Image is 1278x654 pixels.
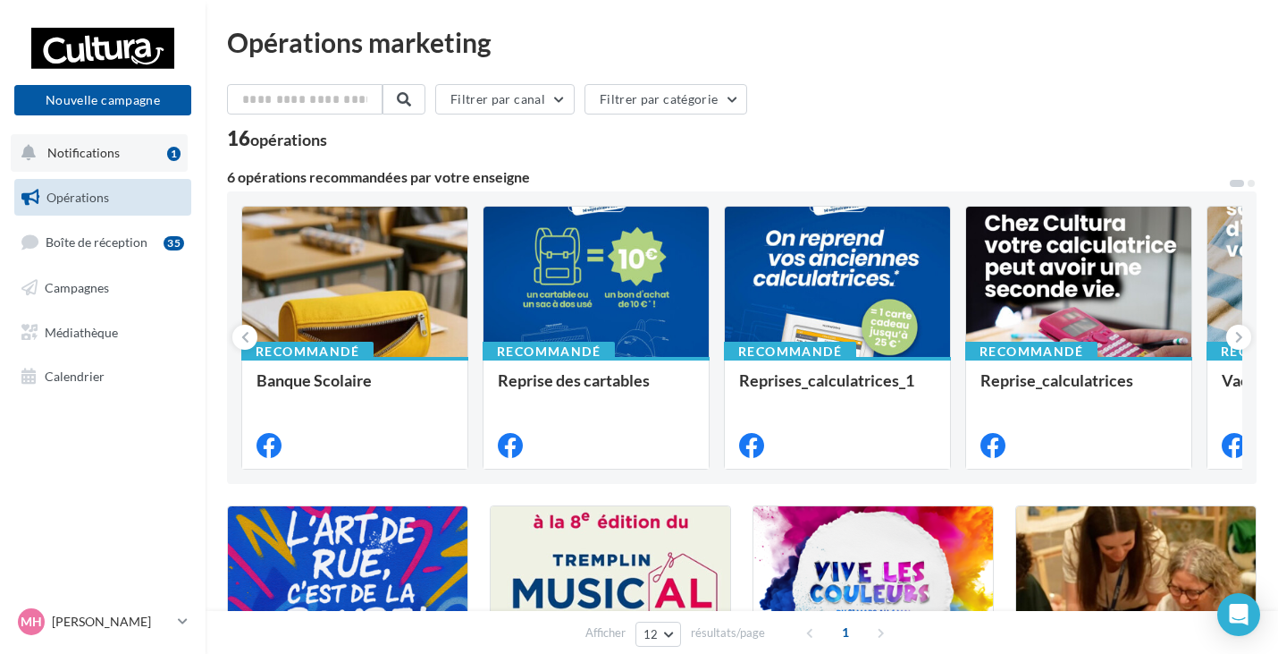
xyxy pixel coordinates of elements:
[435,84,575,115] button: Filtrer par canal
[11,314,195,352] a: Médiathèque
[980,371,1177,407] div: Reprise_calculatrices
[14,605,191,639] a: MH [PERSON_NAME]
[724,342,856,361] div: Recommandé
[227,29,1257,55] div: Opérations marketing
[11,358,195,395] a: Calendrier
[14,85,191,115] button: Nouvelle campagne
[46,234,147,250] span: Boîte de réception
[250,132,327,148] div: opérations
[256,371,453,407] div: Banque Scolaire
[47,145,120,160] span: Notifications
[45,369,105,384] span: Calendrier
[691,624,765,641] span: résultats/page
[45,280,109,295] span: Campagnes
[584,84,747,115] button: Filtrer par catégorie
[46,190,109,205] span: Opérations
[227,129,327,149] div: 16
[227,170,1228,184] div: 6 opérations recommandées par votre enseigne
[498,371,694,407] div: Reprise des cartables
[11,223,195,261] a: Boîte de réception35
[11,134,188,172] button: Notifications 1
[1217,593,1260,636] div: Open Intercom Messenger
[241,342,374,361] div: Recommandé
[643,627,659,641] span: 12
[483,342,615,361] div: Recommandé
[635,622,681,647] button: 12
[831,618,860,647] span: 1
[11,179,195,217] a: Opérations
[965,342,1097,361] div: Recommandé
[585,624,626,641] span: Afficher
[167,147,181,161] div: 1
[11,269,195,307] a: Campagnes
[164,236,184,251] div: 35
[21,613,42,631] span: MH
[739,371,936,407] div: Reprises_calculatrices_1
[52,613,171,631] p: [PERSON_NAME]
[45,324,118,339] span: Médiathèque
